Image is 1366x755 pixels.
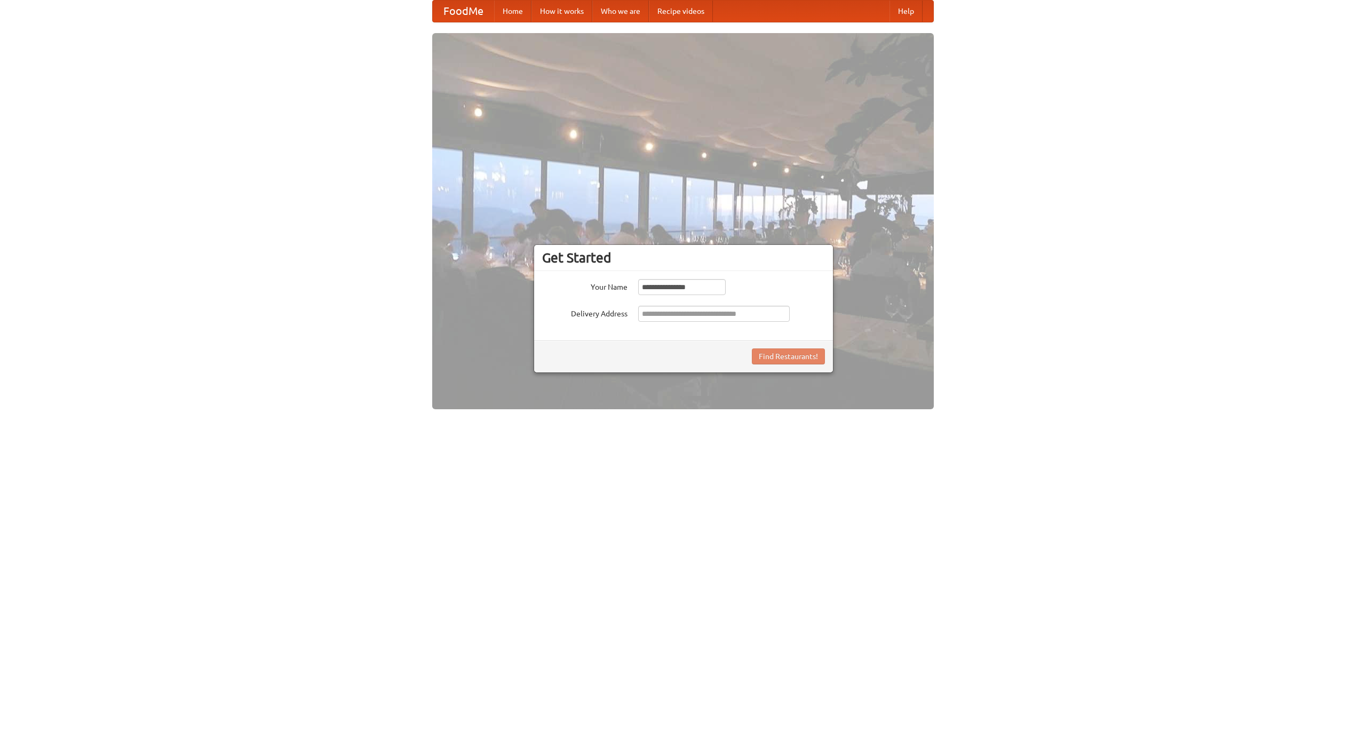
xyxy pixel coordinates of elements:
a: Who we are [592,1,649,22]
a: FoodMe [433,1,494,22]
h3: Get Started [542,250,825,266]
a: Help [890,1,923,22]
a: Recipe videos [649,1,713,22]
a: Home [494,1,531,22]
a: How it works [531,1,592,22]
label: Your Name [542,279,628,292]
label: Delivery Address [542,306,628,319]
button: Find Restaurants! [752,348,825,364]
